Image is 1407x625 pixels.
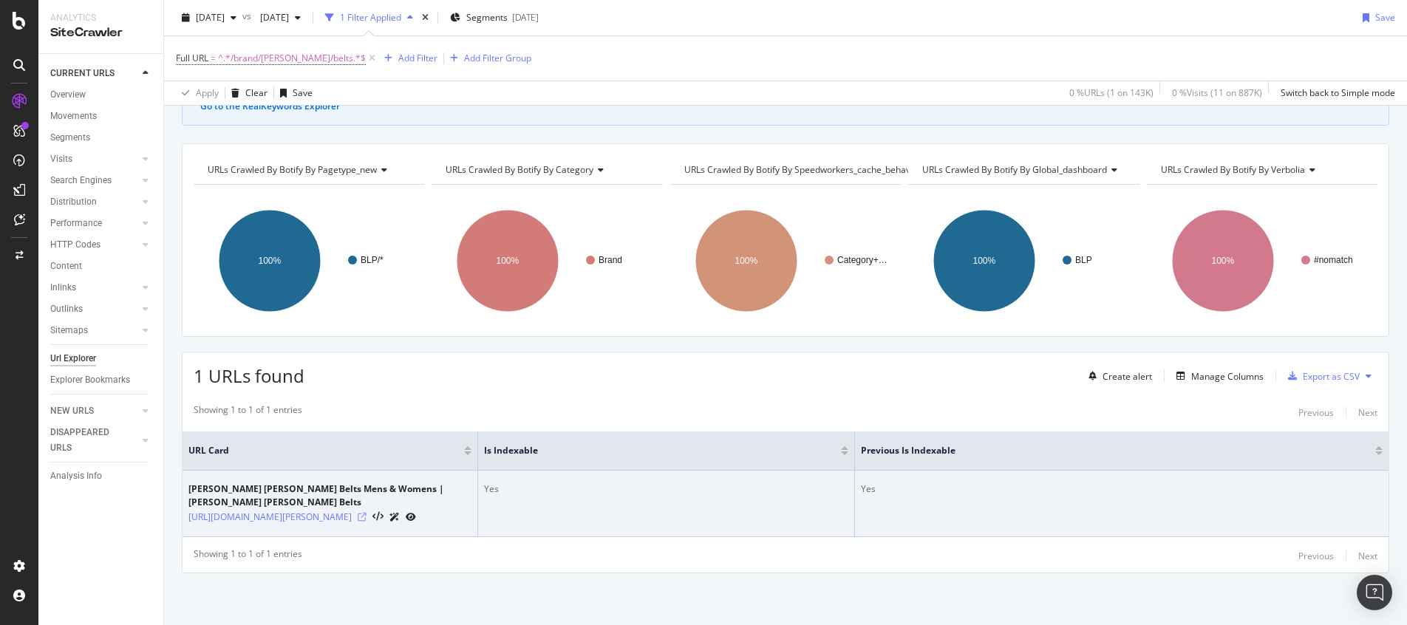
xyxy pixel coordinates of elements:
div: Showing 1 to 1 of 1 entries [194,547,302,565]
text: BLP/* [361,255,384,265]
div: Analytics [50,12,151,24]
span: 1 URLs found [194,363,304,388]
a: Visits [50,151,138,167]
button: Manage Columns [1171,367,1264,385]
button: View HTML Source [372,512,384,522]
div: Inlinks [50,280,76,296]
div: Previous [1298,550,1334,562]
a: Performance [50,216,138,231]
text: #nomatch [1314,255,1353,265]
div: Manage Columns [1191,370,1264,383]
div: Analysis Info [50,468,102,484]
a: Search Engines [50,173,138,188]
span: Previous Is Indexable [861,444,1353,457]
svg: A chart. [670,197,901,325]
div: 0 % Visits ( 11 on 887K ) [1172,86,1262,99]
h4: URLs Crawled By Botify By global_dashboard [919,158,1129,182]
div: Create alert [1103,370,1152,383]
div: Add Filter Group [464,52,531,64]
span: URLs Crawled By Botify By pagetype_new [208,163,377,176]
a: NEW URLS [50,403,138,419]
div: 0 % URLs ( 1 on 143K ) [1069,86,1154,99]
span: Full URL [176,52,208,64]
button: [DATE] [254,6,307,30]
div: Outlinks [50,301,83,317]
text: Category+… [837,255,888,265]
div: Yes [484,482,848,496]
div: DISAPPEARED URLS [50,425,125,456]
span: Is Indexable [484,444,819,457]
button: [DATE] [176,6,242,30]
div: Segments [50,130,90,146]
a: CURRENT URLS [50,66,138,81]
a: Segments [50,130,153,146]
svg: A chart. [432,197,662,325]
h4: URLs Crawled By Botify By verbolia [1158,158,1364,182]
span: URL Card [188,444,460,457]
div: CURRENT URLS [50,66,115,81]
span: URLs Crawled By Botify By category [446,163,593,176]
div: Movements [50,109,97,124]
svg: A chart. [908,197,1139,325]
a: Visit Online Page [358,513,367,522]
span: ^.*/brand/[PERSON_NAME]/belts.*$ [218,48,366,69]
button: Add Filter Group [444,49,531,67]
button: Clear [225,81,268,105]
a: Inlinks [50,280,138,296]
div: Explorer Bookmarks [50,372,130,388]
h4: URLs Crawled By Botify By category [443,158,649,182]
div: A chart. [194,197,424,325]
button: Add Filter [378,49,437,67]
text: 100% [973,256,996,266]
a: Movements [50,109,153,124]
div: SiteCrawler [50,24,151,41]
div: Yes [861,482,1383,496]
button: Segments[DATE] [444,6,545,30]
button: Previous [1298,403,1334,421]
button: Go to the RealKeywords Explorer [200,100,340,113]
div: Switch back to Simple mode [1281,86,1395,99]
a: Outlinks [50,301,138,317]
a: Distribution [50,194,138,210]
a: [URL][DOMAIN_NAME][PERSON_NAME] [188,510,352,525]
div: 1 Filter Applied [340,11,401,24]
div: Distribution [50,194,97,210]
div: Showing 1 to 1 of 1 entries [194,403,302,421]
button: Next [1358,547,1377,565]
button: Switch back to Simple mode [1275,81,1395,105]
button: Export as CSV [1282,364,1360,388]
div: Performance [50,216,102,231]
div: Visits [50,151,72,167]
div: NEW URLS [50,403,94,419]
div: Previous [1298,406,1334,419]
svg: A chart. [1147,197,1377,325]
div: Search Engines [50,173,112,188]
div: times [419,10,432,25]
span: = [211,52,216,64]
div: [DATE] [512,11,539,24]
span: 2025 Oct. 12th [196,11,225,24]
span: vs [242,10,254,22]
span: URLs Crawled By Botify By global_dashboard [922,163,1107,176]
div: Add Filter [398,52,437,64]
a: AI Url Details [389,509,400,525]
a: Overview [50,87,153,103]
button: Previous [1298,547,1334,565]
div: Overview [50,87,86,103]
div: Clear [245,86,268,99]
span: URLs Crawled By Botify By speedworkers_cache_behaviors [684,163,926,176]
div: Sitemaps [50,323,88,338]
div: Next [1358,550,1377,562]
button: Save [1357,6,1395,30]
div: Next [1358,406,1377,419]
button: 1 Filter Applied [319,6,419,30]
h4: URLs Crawled By Botify By pagetype_new [205,158,411,182]
a: URL Inspection [406,509,416,525]
button: Apply [176,81,219,105]
text: BLP [1075,255,1092,265]
div: Export as CSV [1303,370,1360,383]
